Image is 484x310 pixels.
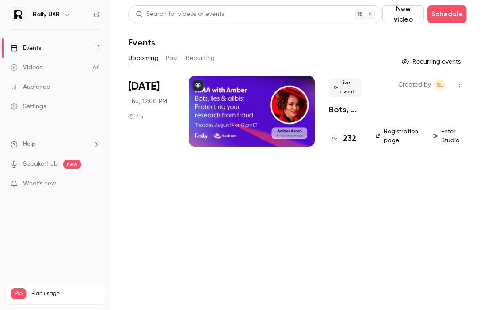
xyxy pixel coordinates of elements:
[11,140,100,149] li: help-dropdown-opener
[382,5,424,23] button: New video
[23,159,58,169] a: SpeakerHub
[11,44,41,53] div: Events
[23,179,56,189] span: What's new
[186,51,215,65] button: Recurring
[63,160,81,169] span: new
[329,133,356,145] a: 232
[11,63,42,72] div: Videos
[128,97,167,106] span: Thu, 12:00 PM
[11,288,26,299] span: Pro
[136,10,224,19] div: Search for videos or events
[343,133,356,145] h4: 232
[376,127,422,145] a: Registration page
[434,79,445,90] span: Sydney Lawson
[128,37,155,48] h1: Events
[11,8,25,22] img: Rally UXR
[329,104,362,115] a: Bots, lies & alibis: Protecting your research from fraud
[128,113,143,120] div: 1 h
[128,76,175,147] div: Aug 14 Thu, 12:00 PM (America/Toronto)
[433,127,466,145] a: Enter Studio
[31,290,99,297] span: Plan usage
[329,78,362,97] span: Live event
[33,10,60,19] h6: Rally UXR
[23,140,36,149] span: Help
[11,102,46,111] div: Settings
[398,79,431,90] span: Created by
[128,51,159,65] button: Upcoming
[89,180,100,188] iframe: Noticeable Trigger
[427,5,466,23] button: Schedule
[398,55,466,69] button: Recurring events
[166,51,179,65] button: Past
[437,79,443,90] span: SL
[11,83,50,91] div: Audience
[128,79,160,94] span: [DATE]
